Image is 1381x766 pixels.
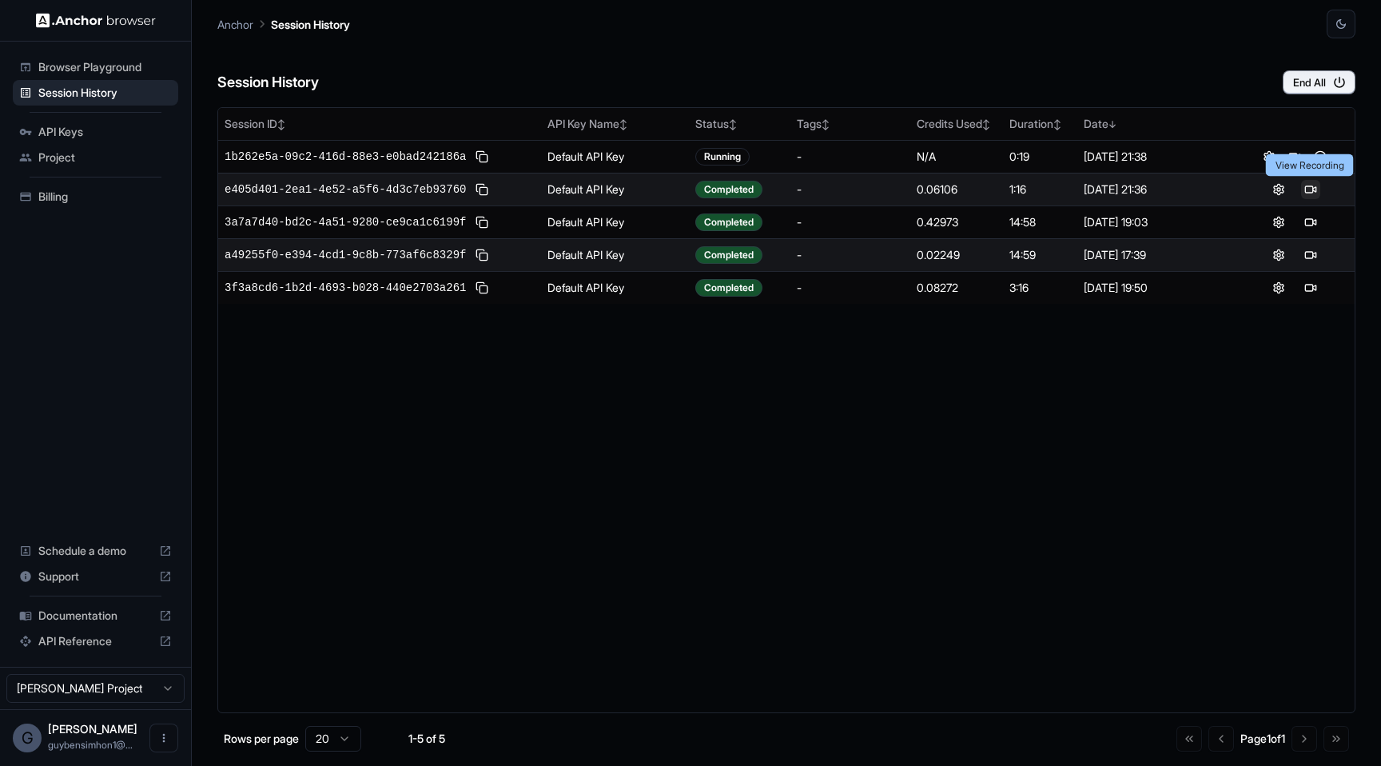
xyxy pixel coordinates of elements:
span: ↓ [1108,118,1116,130]
div: 0.02249 [917,247,997,263]
div: [DATE] 17:39 [1084,247,1228,263]
span: ↕ [822,118,830,130]
div: View Recording [1266,154,1354,177]
div: 1:16 [1009,182,1072,197]
span: ↕ [619,118,627,130]
div: 14:58 [1009,214,1072,230]
span: Session History [38,85,172,101]
div: Date [1084,116,1228,132]
div: Session ID [225,116,535,132]
div: API Keys [13,119,178,145]
h6: Session History [217,71,319,94]
div: Credits Used [917,116,997,132]
span: API Reference [38,633,153,649]
div: 0.42973 [917,214,997,230]
span: Billing [38,189,172,205]
div: - [797,182,904,197]
div: [DATE] 19:50 [1084,280,1228,296]
div: - [797,149,904,165]
td: Default API Key [541,173,689,205]
div: - [797,280,904,296]
div: Running [695,148,750,166]
span: API Keys [38,124,172,140]
span: e405d401-2ea1-4e52-a5f6-4d3c7eb93760 [225,182,466,197]
div: Project [13,145,178,170]
div: Schedule a demo [13,538,178,564]
button: End All [1283,70,1355,94]
nav: breadcrumb [217,15,350,33]
div: Tags [797,116,904,132]
span: 3f3a8cd6-1b2d-4693-b028-440e2703a261 [225,280,466,296]
td: Default API Key [541,205,689,238]
div: 0:19 [1009,149,1072,165]
span: Schedule a demo [38,543,153,559]
span: ↕ [982,118,990,130]
div: G [13,724,42,752]
div: API Key Name [547,116,683,132]
span: a49255f0-e394-4cd1-9c8b-773af6c8329f [225,247,466,263]
div: N/A [917,149,997,165]
div: Status [695,116,784,132]
span: Documentation [38,608,153,624]
div: [DATE] 21:38 [1084,149,1228,165]
div: 1-5 of 5 [387,731,467,747]
div: Browser Playground [13,54,178,80]
p: Session History [271,16,350,33]
div: [DATE] 19:03 [1084,214,1228,230]
div: Completed [695,279,762,297]
p: Rows per page [224,731,299,747]
div: Documentation [13,603,178,628]
span: ↕ [1053,118,1061,130]
span: ↕ [729,118,737,130]
span: 3a7a7d40-bd2c-4a51-9280-ce9ca1c6199f [225,214,466,230]
span: ↕ [277,118,285,130]
div: [DATE] 21:36 [1084,182,1228,197]
div: 0.08272 [917,280,997,296]
p: Anchor [217,16,253,33]
div: Support [13,564,178,589]
td: Default API Key [541,271,689,304]
span: Browser Playground [38,59,172,75]
div: 0.06106 [917,182,997,197]
div: Completed [695,181,762,198]
div: Page 1 of 1 [1240,731,1285,747]
td: Default API Key [541,140,689,173]
div: - [797,214,904,230]
div: Duration [1009,116,1072,132]
span: guybensimhon1@gmail.com [48,739,133,751]
div: Session History [13,80,178,106]
img: Anchor Logo [36,13,156,28]
span: Guy Ben Simhon [48,722,137,736]
span: 1b262e5a-09c2-416d-88e3-e0bad242186a [225,149,466,165]
div: 14:59 [1009,247,1072,263]
div: Completed [695,246,762,264]
span: Project [38,150,172,166]
div: - [797,247,904,263]
span: Support [38,569,153,584]
div: Billing [13,184,178,209]
button: Open menu [149,724,178,752]
td: Default API Key [541,238,689,271]
div: 3:16 [1009,280,1072,296]
div: API Reference [13,628,178,654]
div: Completed [695,213,762,231]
